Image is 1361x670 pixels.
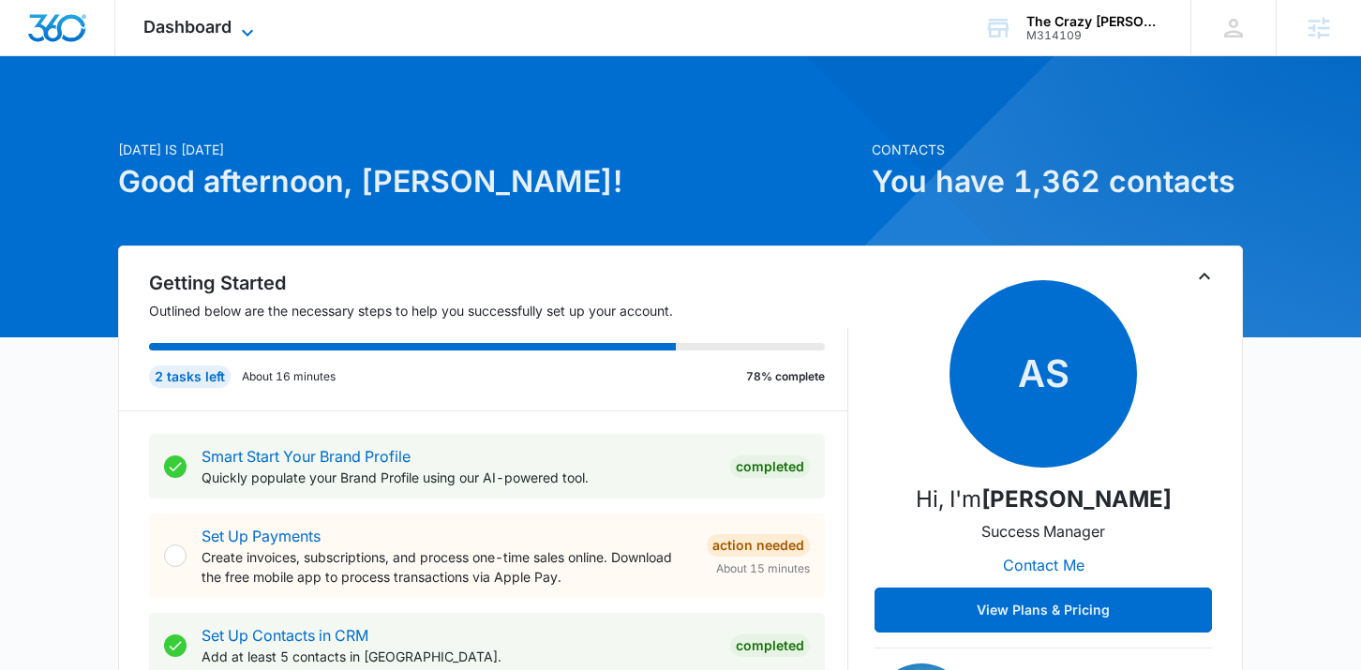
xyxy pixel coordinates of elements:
[202,447,411,466] a: Smart Start Your Brand Profile
[49,49,206,64] div: Domain: [DOMAIN_NAME]
[52,30,92,45] div: v 4.0.25
[202,547,692,587] p: Create invoices, subscriptions, and process one-time sales online. Download the free mobile app t...
[730,634,810,657] div: Completed
[202,647,715,666] p: Add at least 5 contacts in [GEOGRAPHIC_DATA].
[30,30,45,45] img: logo_orange.svg
[118,140,860,159] p: [DATE] is [DATE]
[730,455,810,478] div: Completed
[202,468,715,487] p: Quickly populate your Brand Profile using our AI-powered tool.
[187,109,202,124] img: tab_keywords_by_traffic_grey.svg
[149,301,848,320] p: Outlined below are the necessary steps to help you successfully set up your account.
[746,368,825,385] p: 78% complete
[1193,265,1216,288] button: Toggle Collapse
[707,534,810,557] div: Action Needed
[1026,14,1163,29] div: account name
[875,588,1212,633] button: View Plans & Pricing
[981,520,1105,543] p: Success Manager
[118,159,860,204] h1: Good afternoon, [PERSON_NAME]!
[872,159,1243,204] h1: You have 1,362 contacts
[716,560,810,577] span: About 15 minutes
[916,483,1172,516] p: Hi, I'm
[149,269,848,297] h2: Getting Started
[202,527,321,545] a: Set Up Payments
[1026,29,1163,42] div: account id
[950,280,1137,468] span: AS
[242,368,336,385] p: About 16 minutes
[207,111,316,123] div: Keywords by Traffic
[872,140,1243,159] p: Contacts
[202,626,368,645] a: Set Up Contacts in CRM
[984,543,1103,588] button: Contact Me
[149,365,231,388] div: 2 tasks left
[143,17,232,37] span: Dashboard
[981,485,1172,513] strong: [PERSON_NAME]
[51,109,66,124] img: tab_domain_overview_orange.svg
[71,111,168,123] div: Domain Overview
[30,49,45,64] img: website_grey.svg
